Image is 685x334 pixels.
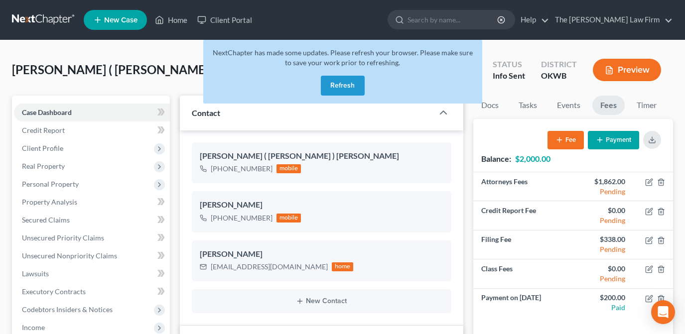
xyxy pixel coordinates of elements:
[200,150,443,162] div: [PERSON_NAME] ( [PERSON_NAME] ) [PERSON_NAME]
[14,104,170,121] a: Case Dashboard
[541,70,577,82] div: OKWB
[588,131,639,149] button: Payment
[22,216,70,224] span: Secured Claims
[473,259,573,288] td: Class Fees
[276,164,301,173] div: mobile
[14,229,170,247] a: Unsecured Priority Claims
[581,293,625,303] div: $200.00
[192,108,220,117] span: Contact
[473,172,573,201] td: Attorneys Fees
[473,201,573,230] td: Credit Report Fee
[22,108,72,116] span: Case Dashboard
[581,177,625,187] div: $1,862.00
[14,121,170,139] a: Credit Report
[321,76,365,96] button: Refresh
[14,247,170,265] a: Unsecured Nonpriority Claims
[192,11,257,29] a: Client Portal
[14,193,170,211] a: Property Analysis
[549,96,588,115] a: Events
[200,297,443,305] button: New Contact
[581,303,625,313] div: Paid
[14,211,170,229] a: Secured Claims
[548,131,584,149] button: Fee
[211,262,328,272] div: [EMAIL_ADDRESS][DOMAIN_NAME]
[150,11,192,29] a: Home
[473,289,573,317] td: Payment on [DATE]
[22,144,63,152] span: Client Profile
[581,244,625,254] div: Pending
[12,62,322,77] span: [PERSON_NAME] ( [PERSON_NAME] ) & [PERSON_NAME]
[14,283,170,301] a: Executory Contracts
[515,154,550,163] strong: $2,000.00
[550,11,673,29] a: The [PERSON_NAME] Law Firm
[211,164,273,174] div: [PHONE_NUMBER]
[593,59,661,81] button: Preview
[473,96,507,115] a: Docs
[22,269,49,278] span: Lawsuits
[581,274,625,284] div: Pending
[22,126,65,134] span: Credit Report
[22,162,65,170] span: Real Property
[581,264,625,274] div: $0.00
[332,262,354,271] div: home
[629,96,665,115] a: Timer
[493,59,525,70] div: Status
[22,198,77,206] span: Property Analysis
[22,323,45,332] span: Income
[541,59,577,70] div: District
[104,16,137,24] span: New Case
[14,265,170,283] a: Lawsuits
[408,10,499,29] input: Search by name...
[481,154,511,163] strong: Balance:
[581,216,625,225] div: Pending
[22,180,79,188] span: Personal Property
[22,251,117,260] span: Unsecured Nonpriority Claims
[276,214,301,223] div: mobile
[211,213,273,223] div: [PHONE_NUMBER]
[651,300,675,324] div: Open Intercom Messenger
[200,248,443,260] div: [PERSON_NAME]
[22,287,86,296] span: Executory Contracts
[516,11,549,29] a: Help
[22,233,104,242] span: Unsecured Priority Claims
[511,96,545,115] a: Tasks
[200,199,443,211] div: [PERSON_NAME]
[213,48,473,67] span: NextChapter has made some updates. Please refresh your browser. Please make sure to save your wor...
[493,70,525,82] div: Info Sent
[581,187,625,197] div: Pending
[581,206,625,216] div: $0.00
[473,230,573,259] td: Filing Fee
[581,234,625,244] div: $338.00
[22,305,113,314] span: Codebtors Insiders & Notices
[592,96,625,115] a: Fees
